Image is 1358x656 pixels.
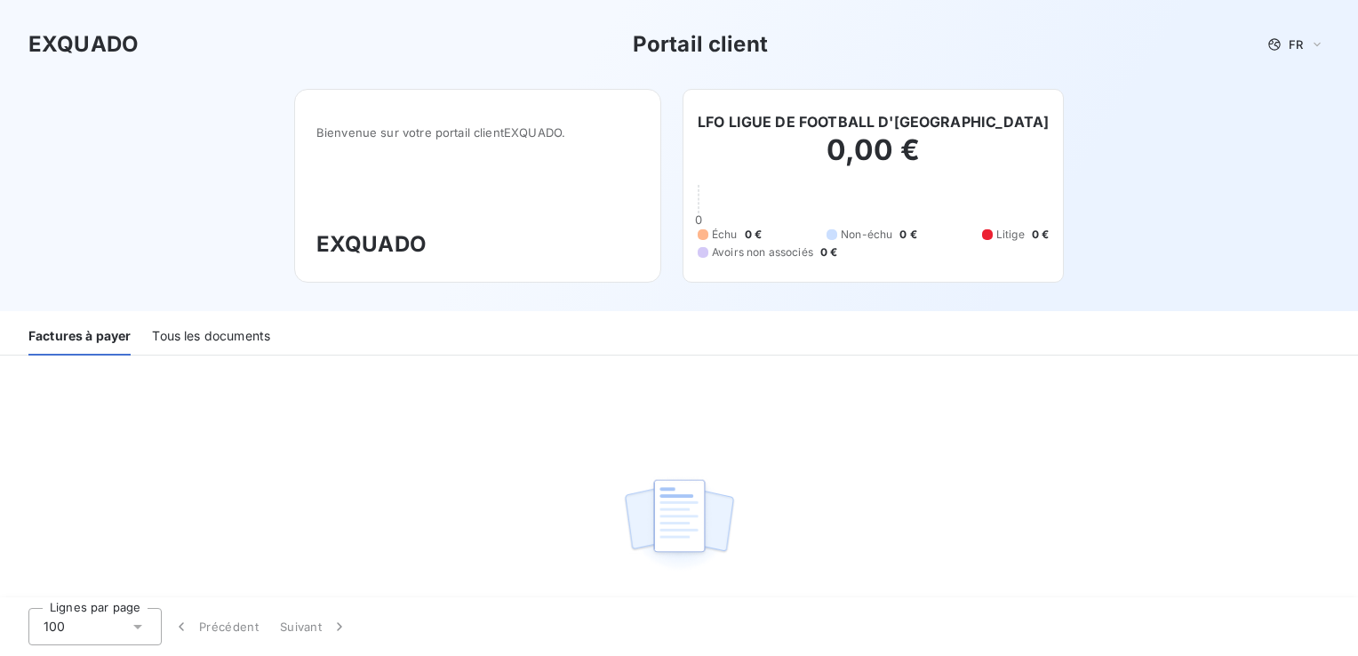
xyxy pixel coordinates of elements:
span: 0 € [745,227,762,243]
button: Suivant [269,608,359,645]
img: empty state [622,469,736,580]
button: Précédent [162,608,269,645]
span: FR [1289,37,1303,52]
span: Litige [996,227,1025,243]
span: 0 € [899,227,916,243]
span: 0 € [1032,227,1049,243]
h3: Portail client [633,28,768,60]
h2: 0,00 € [698,132,1049,186]
span: 0 € [820,244,837,260]
span: 0 [695,212,702,227]
span: Échu [712,227,738,243]
div: Factures à payer [28,318,131,356]
h3: EXQUADO [28,28,139,60]
span: Non-échu [841,227,892,243]
div: Tous les documents [152,318,270,356]
h3: EXQUADO [316,228,639,260]
span: 100 [44,618,65,636]
span: Bienvenue sur votre portail client EXQUADO . [316,125,639,140]
h6: LFO LIGUE DE FOOTBALL D'[GEOGRAPHIC_DATA] [698,111,1049,132]
span: Avoirs non associés [712,244,813,260]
